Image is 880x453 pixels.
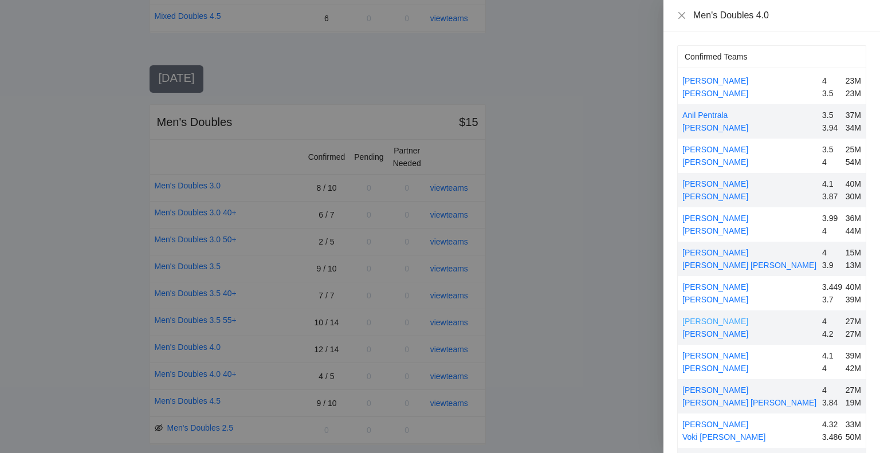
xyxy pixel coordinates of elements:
a: [PERSON_NAME] [682,76,748,85]
div: Confirmed Teams [685,46,859,68]
div: 40M [844,178,861,190]
span: close [677,11,686,20]
a: [PERSON_NAME] [682,89,748,98]
a: [PERSON_NAME] [682,248,748,257]
div: 19M [844,396,861,409]
div: 4 [822,315,839,328]
div: 23M [844,87,861,100]
div: 27M [844,328,861,340]
div: 4.1 [822,349,839,362]
div: 3.87 [822,190,839,203]
div: 3.5 [822,143,839,156]
a: [PERSON_NAME] [682,317,748,326]
div: 4.2 [822,328,839,340]
div: 3.94 [822,121,839,134]
div: 4 [822,224,839,237]
div: 44M [844,224,861,237]
div: 33M [844,418,861,431]
div: 15M [844,246,861,259]
div: 37M [844,109,861,121]
div: 3.449 [822,281,839,293]
div: 4 [822,246,839,259]
div: 3.9 [822,259,839,271]
a: [PERSON_NAME] [682,329,748,338]
div: 4 [822,156,839,168]
div: 27M [844,315,861,328]
div: 50M [844,431,861,443]
a: [PERSON_NAME] [682,179,748,188]
a: [PERSON_NAME] [682,145,748,154]
div: 3.486 [822,431,839,443]
div: 4.1 [822,178,839,190]
div: 3.5 [822,109,839,121]
div: 54M [844,156,861,168]
div: 36M [844,212,861,224]
div: Men's Doubles 4.0 [693,9,866,22]
div: 3.99 [822,212,839,224]
div: 4.32 [822,418,839,431]
div: 23M [844,74,861,87]
a: Voki [PERSON_NAME] [682,432,766,442]
div: 39M [844,293,861,306]
div: 40M [844,281,861,293]
a: [PERSON_NAME] [682,226,748,235]
a: [PERSON_NAME] [682,214,748,223]
a: [PERSON_NAME] [682,157,748,167]
a: [PERSON_NAME] [682,192,748,201]
div: 4 [822,74,839,87]
a: Anil Pentrala [682,111,728,120]
div: 34M [844,121,861,134]
a: [PERSON_NAME] [PERSON_NAME] [682,261,816,270]
div: 39M [844,349,861,362]
a: [PERSON_NAME] [682,351,748,360]
div: 4 [822,384,839,396]
div: 42M [844,362,861,375]
div: 3.5 [822,87,839,100]
button: Close [677,11,686,21]
div: 13M [844,259,861,271]
div: 4 [822,362,839,375]
a: [PERSON_NAME] [682,295,748,304]
a: [PERSON_NAME] [682,282,748,292]
a: [PERSON_NAME] [682,420,748,429]
a: [PERSON_NAME] [682,385,748,395]
a: [PERSON_NAME] [682,123,748,132]
a: [PERSON_NAME] [PERSON_NAME] [682,398,816,407]
div: 27M [844,384,861,396]
div: 30M [844,190,861,203]
div: 3.7 [822,293,839,306]
div: 3.84 [822,396,839,409]
a: [PERSON_NAME] [682,364,748,373]
div: 25M [844,143,861,156]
